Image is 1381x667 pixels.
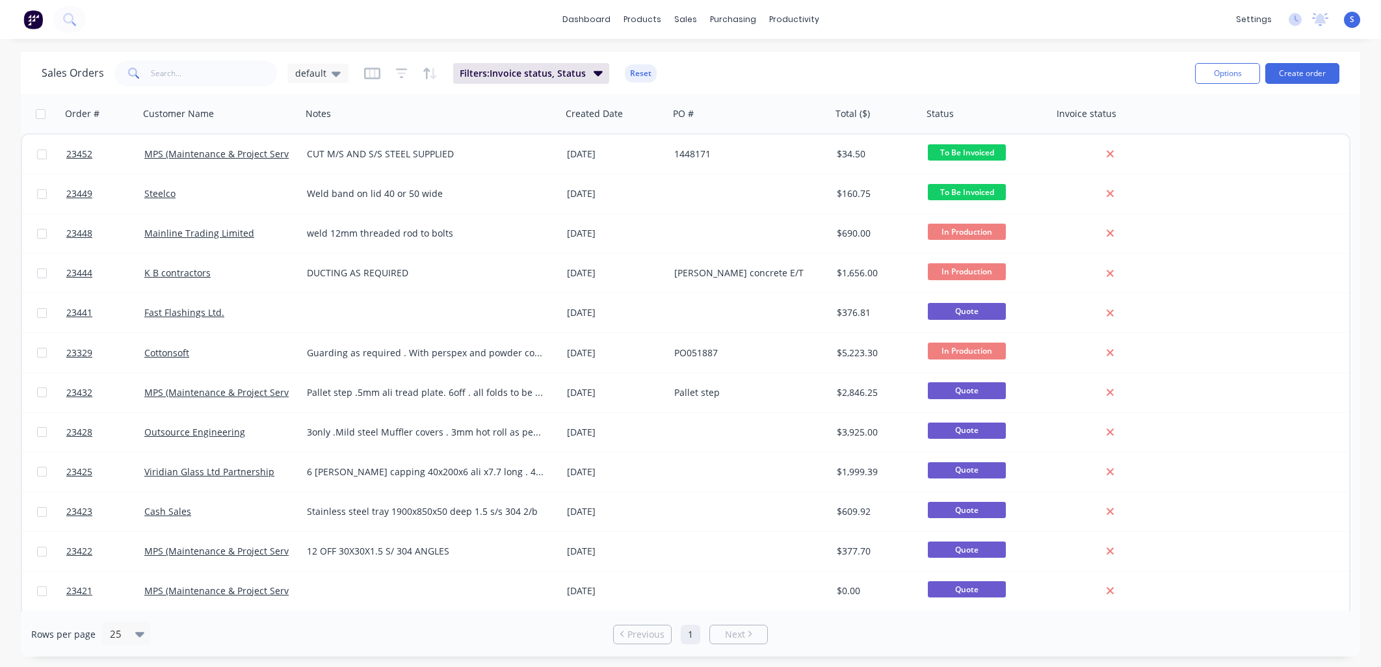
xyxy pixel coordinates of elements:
div: DUCTING AS REQUIRED [307,267,544,280]
div: [DATE] [567,187,664,200]
button: Filters:Invoice status, Status [453,63,609,84]
div: [DATE] [567,148,664,161]
div: $0.00 [837,584,914,597]
span: 23448 [66,227,92,240]
div: Status [927,107,954,120]
div: [DATE] [567,465,664,478]
div: 3only .Mild steel Muffler covers . 3mm hot roll as per drawings .Painting is up to customer to so... [307,426,544,439]
div: Guarding as required . With perspex and powder coated [307,347,544,360]
span: S [1350,14,1354,25]
span: Quote [928,502,1006,518]
a: Previous page [614,628,671,641]
a: MPS (Maintenance & Project Services Ltd) [144,545,324,557]
a: 23422 [66,532,144,571]
span: 23452 [66,148,92,161]
div: weld 12mm threaded rod to bolts [307,227,544,240]
img: Factory [23,10,43,29]
div: Created Date [566,107,623,120]
div: [DATE] [567,505,664,518]
div: sales [668,10,704,29]
div: $1,656.00 [837,267,914,280]
a: Outsource Engineering [144,426,245,438]
a: 23448 [66,214,144,253]
span: 23423 [66,505,92,518]
div: [DATE] [567,386,664,399]
span: 23428 [66,426,92,439]
a: 23425 [66,452,144,491]
input: Search... [151,60,278,86]
span: Previous [627,628,664,641]
div: CUT M/S AND S/S STEEL SUPPLIED [307,148,544,161]
button: Create order [1265,63,1339,84]
span: To Be Invoiced [928,184,1006,200]
span: Filters: Invoice status, Status [460,67,586,80]
span: 23432 [66,386,92,399]
div: [DATE] [567,426,664,439]
div: 1448171 [674,148,819,161]
div: [DATE] [567,227,664,240]
div: Customer Name [143,107,214,120]
a: MPS (Maintenance & Project Services Ltd) [144,148,324,160]
span: Next [725,628,745,641]
span: Quote [928,581,1006,597]
div: $690.00 [837,227,914,240]
div: Invoice status [1057,107,1116,120]
a: Next page [710,628,767,641]
a: K B contractors [144,267,211,279]
div: 12 OFF 30X30X1.5 S/ 304 ANGLES [307,545,544,558]
a: Mainline Trading Limited [144,227,254,239]
div: $2,846.25 [837,386,914,399]
div: [DATE] [567,306,664,319]
a: Steelco [144,187,176,200]
div: $34.50 [837,148,914,161]
span: 23449 [66,187,92,200]
h1: Sales Orders [42,67,104,79]
div: Order # [65,107,99,120]
ul: Pagination [608,625,773,644]
div: $3,925.00 [837,426,914,439]
div: Total ($) [835,107,870,120]
div: $160.75 [837,187,914,200]
span: 23425 [66,465,92,478]
a: MPS (Maintenance & Project Services Ltd) [144,386,324,399]
div: Notes [306,107,331,120]
span: 23329 [66,347,92,360]
span: Quote [928,303,1006,319]
a: 23421 [66,571,144,610]
button: Reset [625,64,657,83]
a: 23449 [66,174,144,213]
div: $609.92 [837,505,914,518]
div: $376.81 [837,306,914,319]
div: products [617,10,668,29]
div: [DATE] [567,584,664,597]
a: 23423 [66,492,144,531]
span: Rows per page [31,628,96,641]
div: Pallet step .5mm ali tread plate. 6off . all folds to be 90 degrees as our press will not over be... [307,386,544,399]
div: [PERSON_NAME] concrete E/T [674,267,819,280]
div: PO # [673,107,694,120]
div: [DATE] [567,347,664,360]
a: 23432 [66,373,144,412]
a: Cottonsoft [144,347,189,359]
div: 6 [PERSON_NAME] capping 40x200x6 ali x7.7 long . 40x40x6 ali angle 7.7 long . no holes and no pow... [307,465,544,478]
span: 23441 [66,306,92,319]
a: 23444 [66,254,144,293]
a: 23329 [66,333,144,373]
div: settings [1230,10,1278,29]
a: Fast Flashings Ltd. [144,306,224,319]
span: To Be Invoiced [928,144,1006,161]
div: productivity [763,10,826,29]
span: In Production [928,263,1006,280]
span: In Production [928,343,1006,359]
button: Options [1195,63,1260,84]
div: $1,999.39 [837,465,914,478]
a: Cash Sales [144,505,191,517]
span: 23444 [66,267,92,280]
span: 23421 [66,584,92,597]
div: [DATE] [567,267,664,280]
span: Quote [928,542,1006,558]
a: 23452 [66,135,144,174]
span: In Production [928,224,1006,240]
a: Viridian Glass Ltd Partnership [144,465,274,478]
a: 23428 [66,413,144,452]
